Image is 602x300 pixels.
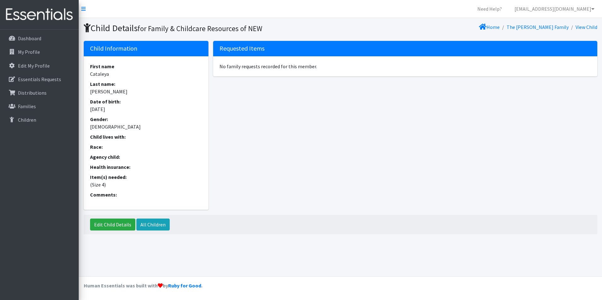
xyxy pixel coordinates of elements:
[90,115,202,123] dt: Gender:
[3,59,76,72] a: Edit My Profile
[3,46,76,58] a: My Profile
[18,63,50,69] p: Edit My Profile
[18,35,41,42] p: Dashboard
[90,143,202,151] dt: Race:
[84,41,209,56] h5: Child Information
[90,153,202,161] dt: Agency child:
[18,103,36,109] p: Families
[90,70,202,78] dd: Cataleya
[472,3,507,15] a: Need Help?
[90,80,202,88] dt: Last name:
[136,219,170,231] a: All Children
[90,163,202,171] dt: Health insurance:
[3,73,76,86] a: Essentials Requests
[168,282,201,289] a: Ruby for Good
[84,282,202,289] strong: Human Essentials was built with by .
[213,41,597,56] h5: Requested Items
[90,105,202,113] dd: [DATE]
[213,56,597,76] div: No family requests recorded for this member.
[3,4,76,25] img: HumanEssentials
[3,114,76,126] a: Children
[90,63,202,70] dt: First name
[507,24,569,30] a: The [PERSON_NAME] Family
[3,86,76,99] a: Distributions
[90,123,202,131] dd: [DEMOGRAPHIC_DATA]
[18,90,47,96] p: Distributions
[90,191,202,198] dt: Comments:
[90,173,202,181] dt: Item(s) needed:
[18,76,61,82] p: Essentials Requests
[90,98,202,105] dt: Date of birth:
[90,181,202,188] dd: (Size 4)
[90,219,135,231] a: Edit Child Details
[138,24,262,33] small: for Family & Childcare Resources of NEW
[3,100,76,113] a: Families
[576,24,597,30] a: View Child
[84,23,338,34] h1: Child Details
[3,32,76,45] a: Dashboard
[18,117,36,123] p: Children
[479,24,500,30] a: Home
[90,133,202,141] dt: Child lives with:
[509,3,599,15] a: [EMAIL_ADDRESS][DOMAIN_NAME]
[18,49,40,55] p: My Profile
[90,88,202,95] dd: [PERSON_NAME]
